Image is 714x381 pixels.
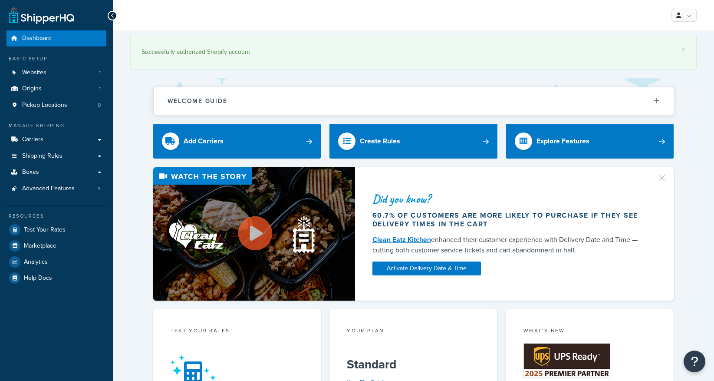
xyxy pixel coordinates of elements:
[22,169,39,176] span: Boxes
[24,242,56,250] span: Marketplace
[184,135,224,147] div: Add Carriers
[24,258,48,266] span: Analytics
[7,65,106,81] li: Websites
[154,87,674,115] button: Welcome Guide
[7,81,106,97] li: Origins
[22,102,67,109] span: Pickup Locations
[347,327,480,337] div: Your Plan
[7,270,106,286] a: Help Docs
[22,152,63,160] span: Shipping Rules
[7,65,106,81] a: Websites1
[7,181,106,197] a: Advanced Features3
[329,124,497,159] a: Create Rules
[7,222,106,238] a: Test Your Rates
[7,181,106,197] li: Advanced Features
[153,167,355,301] img: Video thumbnail
[7,55,106,63] div: Basic Setup
[141,46,685,58] div: Successfully authorized Shopify account
[7,97,106,113] li: Pickup Locations
[22,69,46,76] span: Websites
[682,46,685,53] a: ×
[98,185,101,192] span: 3
[7,164,106,180] a: Boxes
[506,124,674,159] a: Explore Features
[22,35,52,42] span: Dashboard
[22,136,43,143] span: Carriers
[24,226,66,234] span: Test Your Rates
[7,254,106,270] a: Analytics
[7,30,106,46] a: Dashboard
[523,327,657,337] div: What's New
[99,69,101,76] span: 1
[153,124,321,159] a: Add Carriers
[372,193,647,205] div: Did you know?
[7,81,106,97] a: Origins1
[372,235,431,245] a: Clean Eatz Kitchen
[536,135,589,147] div: Explore Features
[684,351,705,372] button: Open Resource Center
[360,135,400,147] div: Create Rules
[7,238,106,254] a: Marketplace
[7,122,106,129] div: Manage Shipping
[347,358,480,371] h5: Standard
[372,262,481,275] a: Activate Delivery Date & Time
[372,235,647,255] div: enhanced their customer experience with Delivery Date and Time — cutting both customer service ti...
[171,327,304,337] div: Test your rates
[168,98,227,104] h2: Welcome Guide
[7,212,106,220] div: Resources
[7,97,106,113] a: Pickup Locations0
[24,275,52,282] span: Help Docs
[372,211,647,229] div: 60.7% of customers are more likely to purchase if they see delivery times in the cart
[7,132,106,148] a: Carriers
[99,85,101,93] span: 1
[22,85,42,93] span: Origins
[98,102,101,109] span: 0
[22,185,75,192] span: Advanced Features
[7,148,106,164] a: Shipping Rules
